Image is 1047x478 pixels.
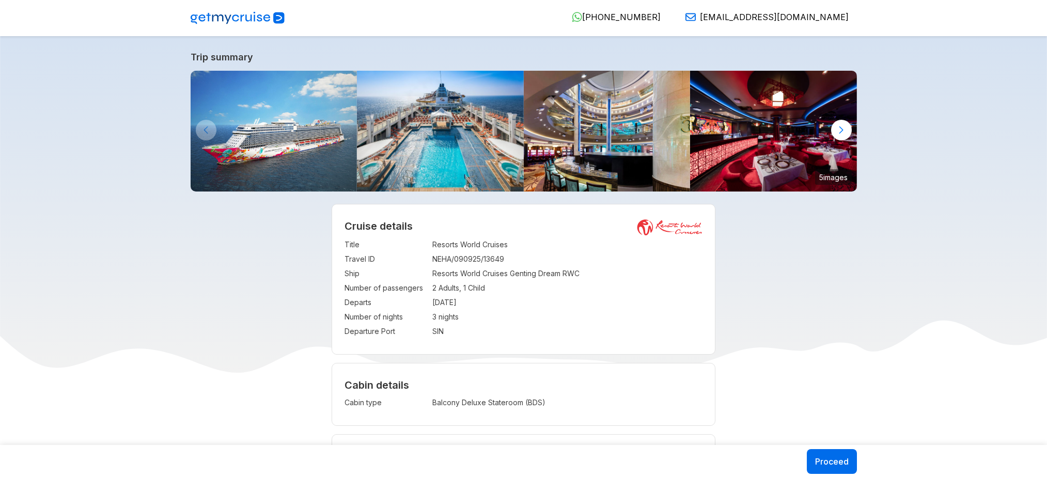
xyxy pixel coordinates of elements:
h2: Cruise details [345,220,702,232]
a: [EMAIL_ADDRESS][DOMAIN_NAME] [677,12,849,22]
h4: Cabin details [345,379,702,391]
img: Email [685,12,696,22]
td: : [427,237,432,252]
td: Title [345,237,427,252]
button: Proceed [807,449,857,474]
td: : [427,310,432,324]
span: [PHONE_NUMBER] [582,12,661,22]
td: 3 nights [432,310,702,324]
td: Number of nights [345,310,427,324]
a: Trip summary [191,52,857,62]
td: : [427,281,432,295]
td: Resorts World Cruises Genting Dream RWC [432,266,702,281]
td: : [427,324,432,339]
a: [PHONE_NUMBER] [564,12,661,22]
td: : [427,266,432,281]
td: [DATE] [432,295,702,310]
td: Ship [345,266,427,281]
img: 16.jpg [690,71,857,192]
td: Number of passengers [345,281,427,295]
td: Departure Port [345,324,427,339]
td: Resorts World Cruises [432,237,702,252]
td: Travel ID [345,252,427,266]
td: Cabin type [345,395,427,410]
td: Balcony Deluxe Stateroom (BDS) [432,395,622,410]
td: 2 Adults, 1 Child [432,281,702,295]
td: : [427,395,432,410]
td: Departs [345,295,427,310]
img: WhatsApp [572,12,582,22]
img: Main-Pool-800x533.jpg [357,71,524,192]
td: : [427,252,432,266]
small: 5 images [815,169,852,185]
td: SIN [432,324,702,339]
span: [EMAIL_ADDRESS][DOMAIN_NAME] [700,12,849,22]
img: GentingDreambyResortsWorldCruises-KlookIndia.jpg [191,71,357,192]
img: 4.jpg [524,71,691,192]
td: : [427,295,432,310]
td: NEHA/090925/13649 [432,252,702,266]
